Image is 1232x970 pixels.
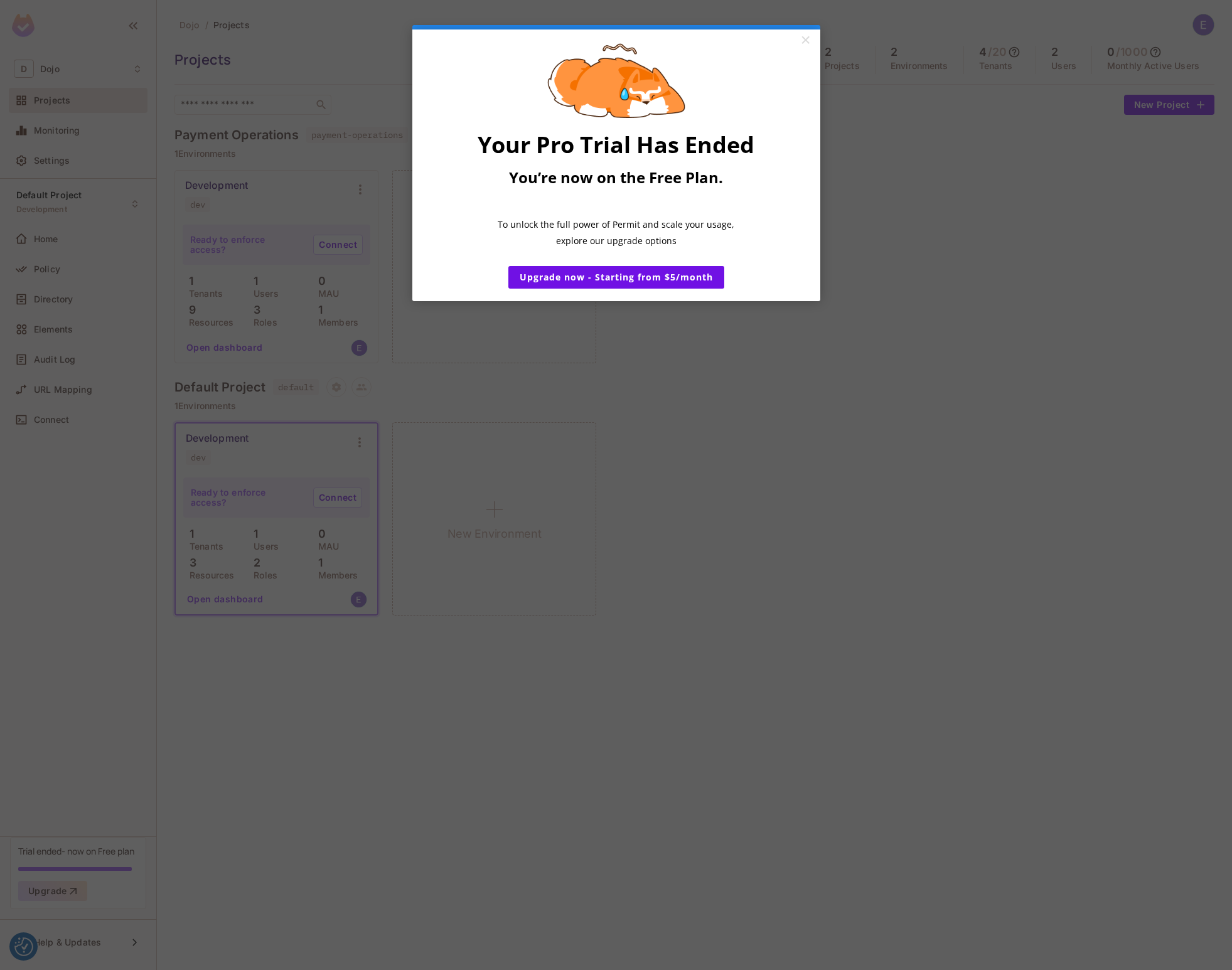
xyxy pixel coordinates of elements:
[509,167,723,188] span: You’re now on the Free Plan.
[508,266,724,289] a: Upgrade now - Starting from $5/month
[478,129,754,160] span: Your Pro Trial Has Ended
[412,25,820,29] div: current step
[498,218,734,230] span: To unlock the full power of Permit and scale your usage,
[556,235,677,247] span: explore our upgrade options
[446,194,786,208] p: ​
[795,29,817,52] a: Close modal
